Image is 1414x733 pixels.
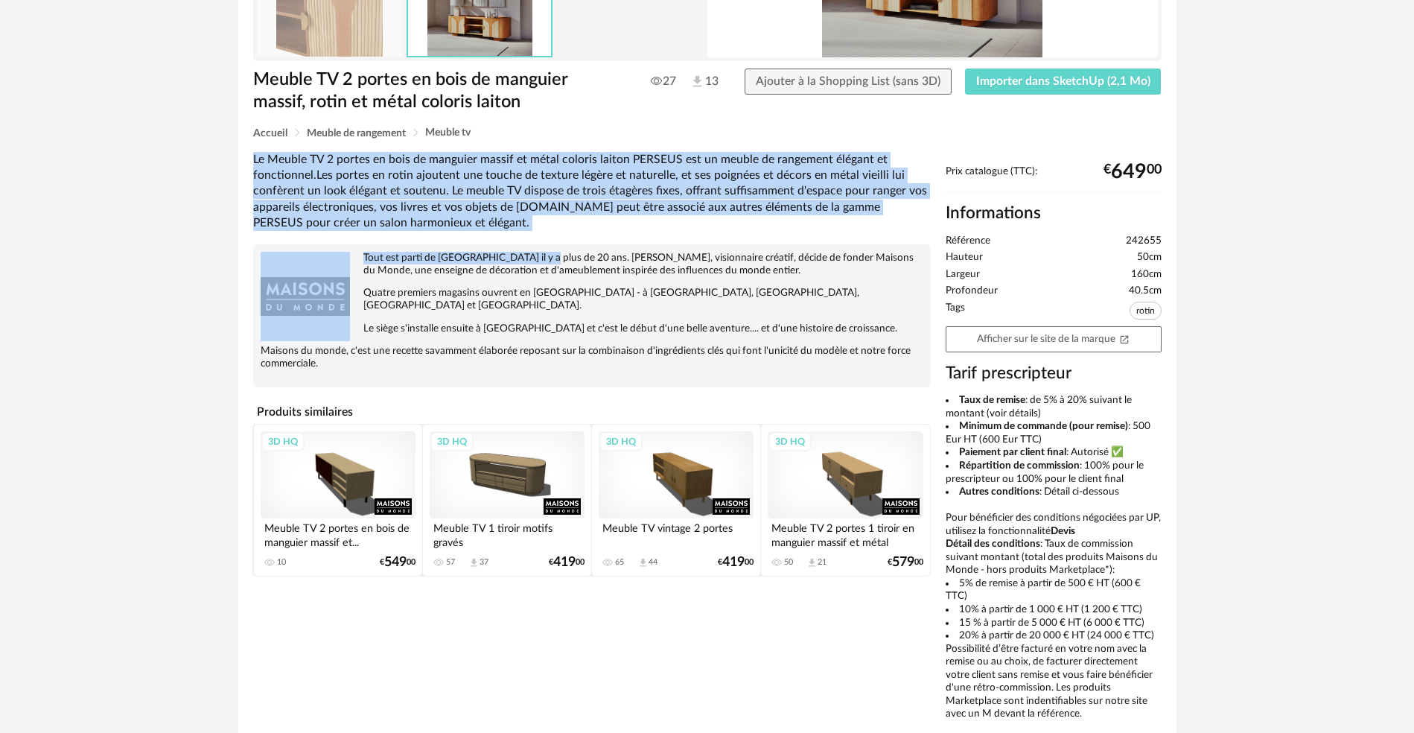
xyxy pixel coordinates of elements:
[946,268,980,282] span: Largeur
[592,425,760,576] a: 3D HQ Meuble TV vintage 2 portes 65 Download icon 44 €41900
[946,460,1162,486] li: : 100% pour le prescripteur ou 100% pour le client final
[384,557,407,568] span: 549
[261,252,350,341] img: brand logo
[756,75,940,87] span: Ajouter à la Shopping List (sans 3D)
[1051,526,1075,536] b: Devis
[946,446,1162,460] li: : Autorisé ✅
[261,287,923,312] p: Quatre premiers magasins ouvrent en [GEOGRAPHIC_DATA] - à [GEOGRAPHIC_DATA], [GEOGRAPHIC_DATA], [...
[946,251,983,264] span: Hauteur
[1104,166,1162,178] div: € 00
[261,345,923,370] p: Maisons du monde, c'est une recette savamment élaborée reposant sur la combinaison d'ingrédients ...
[277,557,286,568] div: 10
[946,235,990,248] span: Référence
[253,69,623,114] h1: Meuble TV 2 portes en bois de manguier massif, rotin et métal coloris laiton
[806,557,818,568] span: Download icon
[818,557,827,568] div: 21
[253,128,287,139] span: Accueil
[946,539,1040,549] b: Détail des conditions
[946,326,1162,352] a: Afficher sur le site de la marqueOpen In New icon
[253,127,1162,139] div: Breadcrumb
[253,152,931,231] div: Le Meuble TV 2 portes en bois de manguier massif et métal coloris laiton PERSEUS est un meuble de...
[468,557,480,568] span: Download icon
[946,203,1162,224] h2: Informations
[965,69,1162,95] button: Importer dans SketchUp (2,1 Mo)
[423,425,591,576] a: 3D HQ Meuble TV 1 tiroir motifs gravés 57 Download icon 37 €41900
[976,75,1150,87] span: Importer dans SketchUp (2,1 Mo)
[1137,251,1162,264] span: 50cm
[690,74,705,89] img: Téléchargements
[892,557,914,568] span: 579
[946,420,1162,446] li: : 500 Eur HT (600 Eur TTC)
[261,323,923,335] p: Le siège s'installe ensuite à [GEOGRAPHIC_DATA] et c'est le début d'une belle aventure.... et d'u...
[1131,268,1162,282] span: 160cm
[946,629,1162,721] li: 20% à partir de 20 000 € HT (24 000 € TTC) Possibilité d’être facturé en votre nom avec la remise...
[761,425,929,576] a: 3D HQ Meuble TV 2 portes 1 tiroir en manguier massif et métal 50 Download icon 21 €57900
[254,425,422,576] a: 3D HQ Meuble TV 2 portes en bois de manguier massif et... 10 €54900
[690,74,717,90] span: 13
[784,557,793,568] div: 50
[718,557,754,568] div: € 00
[253,401,931,423] h4: Produits similaires
[430,518,585,548] div: Meuble TV 1 tiroir motifs gravés
[1129,285,1162,298] span: 40.5cm
[599,518,754,548] div: Meuble TV vintage 2 portes
[553,557,576,568] span: 419
[946,285,998,298] span: Profondeur
[651,74,676,89] span: 27
[946,577,1162,603] li: 5% de remise à partir de 500 € HT (600 € TTC)
[615,557,624,568] div: 65
[946,394,1162,420] li: : de 5% à 20% suivant le montant (voir détails)
[1111,166,1147,178] span: 649
[430,432,474,451] div: 3D HQ
[446,557,455,568] div: 57
[1130,302,1162,320] span: rotin
[959,460,1080,471] b: Répartition de commission
[959,447,1066,457] b: Paiement par client final
[261,252,923,277] p: Tout est parti de [GEOGRAPHIC_DATA] il y a plus de 20 ans. [PERSON_NAME], visionnaire créatif, dé...
[946,363,1162,384] h3: Tarif prescripteur
[1126,235,1162,248] span: 242655
[768,518,923,548] div: Meuble TV 2 portes 1 tiroir en manguier massif et métal
[599,432,643,451] div: 3D HQ
[946,617,1162,630] li: 15 % à partir de 5 000 € HT (6 000 € TTC)
[946,165,1162,193] div: Prix catalogue (TTC):
[888,557,923,568] div: € 00
[946,302,965,323] span: Tags
[745,69,952,95] button: Ajouter à la Shopping List (sans 3D)
[946,394,1162,721] div: Pour bénéficier des conditions négociées par UP, utilisez la fonctionnalité : Taux de commission ...
[307,128,406,139] span: Meuble de rangement
[722,557,745,568] span: 419
[261,432,305,451] div: 3D HQ
[959,395,1025,405] b: Taux de remise
[380,557,415,568] div: € 00
[649,557,657,568] div: 44
[768,432,812,451] div: 3D HQ
[637,557,649,568] span: Download icon
[959,421,1128,431] b: Minimum de commande (pour remise)
[425,127,471,138] span: Meuble tv
[959,486,1039,497] b: Autres conditions
[946,603,1162,617] li: 10% à partir de 1 000 € HT (1 200 € TTC)
[549,557,585,568] div: € 00
[261,518,415,548] div: Meuble TV 2 portes en bois de manguier massif et...
[1119,333,1130,343] span: Open In New icon
[946,486,1162,499] li: : Détail ci-dessous
[480,557,488,568] div: 37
